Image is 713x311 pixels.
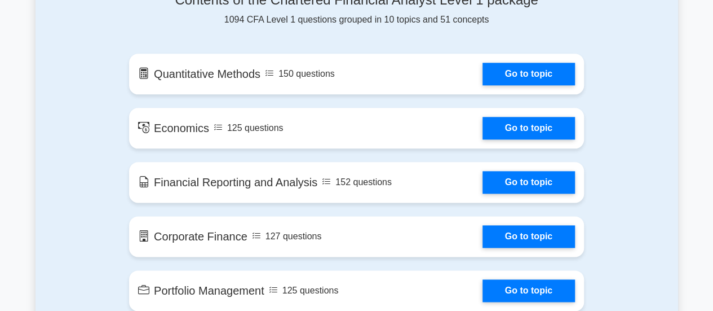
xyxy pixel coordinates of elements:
[482,63,575,85] a: Go to topic
[482,171,575,194] a: Go to topic
[482,279,575,302] a: Go to topic
[482,225,575,248] a: Go to topic
[482,117,575,139] a: Go to topic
